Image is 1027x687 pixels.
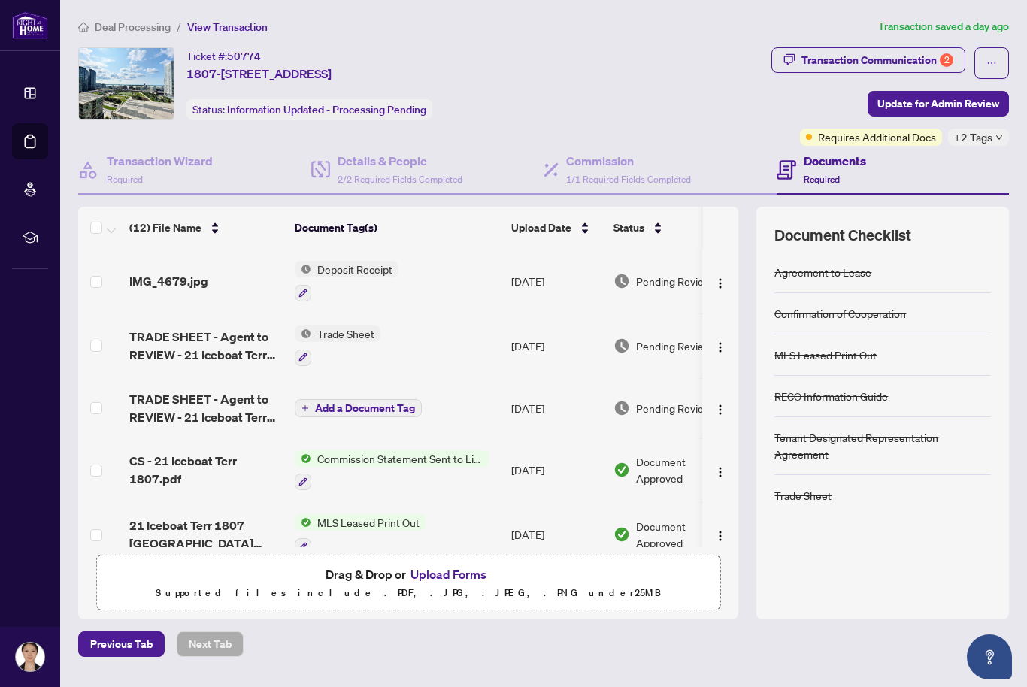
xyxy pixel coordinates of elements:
[187,20,268,34] span: View Transaction
[129,219,201,236] span: (12) File Name
[511,219,571,236] span: Upload Date
[295,261,311,277] img: Status Icon
[315,403,415,413] span: Add a Document Tag
[804,152,866,170] h4: Documents
[406,564,491,584] button: Upload Forms
[295,325,311,342] img: Status Icon
[295,450,489,491] button: Status IconCommission Statement Sent to Listing Brokerage
[613,219,644,236] span: Status
[613,462,630,478] img: Document Status
[774,225,911,246] span: Document Checklist
[986,58,997,68] span: ellipsis
[708,269,732,293] button: Logo
[311,514,426,531] span: MLS Leased Print Out
[878,18,1009,35] article: Transaction saved a day ago
[295,514,311,531] img: Status Icon
[90,632,153,656] span: Previous Tab
[636,273,711,289] span: Pending Review
[177,18,181,35] li: /
[714,466,726,478] img: Logo
[636,453,729,486] span: Document Approved
[505,438,607,503] td: [DATE]
[186,65,332,83] span: 1807-[STREET_ADDRESS]
[97,555,720,611] span: Drag & Drop orUpload FormsSupported files include .PDF, .JPG, .JPEG, .PNG under25MB
[186,47,261,65] div: Ticket #:
[774,305,906,322] div: Confirmation of Cooperation
[771,47,965,73] button: Transaction Communication2
[311,325,380,342] span: Trade Sheet
[505,249,607,313] td: [DATE]
[967,634,1012,679] button: Open asap
[78,631,165,657] button: Previous Tab
[129,390,283,426] span: TRADE SHEET - Agent to REVIEW - 21 Iceboat Terr 1807.pdf
[774,487,832,504] div: Trade Sheet
[566,152,691,170] h4: Commission
[613,400,630,416] img: Document Status
[636,400,711,416] span: Pending Review
[177,631,244,657] button: Next Tab
[774,347,877,363] div: MLS Leased Print Out
[708,458,732,482] button: Logo
[613,337,630,354] img: Document Status
[940,53,953,67] div: 2
[636,518,729,551] span: Document Approved
[338,174,462,185] span: 2/2 Required Fields Completed
[774,264,871,280] div: Agreement to Lease
[995,134,1003,141] span: down
[505,313,607,378] td: [DATE]
[78,22,89,32] span: home
[613,273,630,289] img: Document Status
[289,207,505,249] th: Document Tag(s)
[186,99,432,120] div: Status:
[954,129,992,146] span: +2 Tags
[566,174,691,185] span: 1/1 Required Fields Completed
[338,152,462,170] h4: Details & People
[326,564,491,584] span: Drag & Drop or
[129,516,283,552] span: 21 Iceboat Terr 1807 [GEOGRAPHIC_DATA] C12363777 - [DATE].pdf
[613,526,630,543] img: Document Status
[106,584,710,602] p: Supported files include .PDF, .JPG, .JPEG, .PNG under 25 MB
[505,378,607,438] td: [DATE]
[227,103,426,117] span: Information Updated - Processing Pending
[129,272,208,290] span: IMG_4679.jpg
[714,530,726,542] img: Logo
[295,398,422,418] button: Add a Document Tag
[818,129,936,145] span: Requires Additional Docs
[295,261,398,301] button: Status IconDeposit Receipt
[774,388,888,404] div: RECO Information Guide
[311,261,398,277] span: Deposit Receipt
[95,20,171,34] span: Deal Processing
[311,450,489,467] span: Commission Statement Sent to Listing Brokerage
[107,174,143,185] span: Required
[714,277,726,289] img: Logo
[801,48,953,72] div: Transaction Communication
[16,643,44,671] img: Profile Icon
[227,50,261,63] span: 50774
[505,207,607,249] th: Upload Date
[107,152,213,170] h4: Transaction Wizard
[301,404,309,412] span: plus
[123,207,289,249] th: (12) File Name
[129,328,283,364] span: TRADE SHEET - Agent to REVIEW - 21 Iceboat Terr 1807.pdf
[505,502,607,567] td: [DATE]
[295,399,422,417] button: Add a Document Tag
[714,404,726,416] img: Logo
[708,334,732,358] button: Logo
[804,174,840,185] span: Required
[79,48,174,119] img: IMG-C12363777_1.jpg
[708,396,732,420] button: Logo
[868,91,1009,117] button: Update for Admin Review
[708,522,732,546] button: Logo
[295,450,311,467] img: Status Icon
[774,429,991,462] div: Tenant Designated Representation Agreement
[12,11,48,39] img: logo
[877,92,999,116] span: Update for Admin Review
[607,207,735,249] th: Status
[636,337,711,354] span: Pending Review
[295,325,380,366] button: Status IconTrade Sheet
[714,341,726,353] img: Logo
[295,514,426,555] button: Status IconMLS Leased Print Out
[129,452,283,488] span: CS - 21 Iceboat Terr 1807.pdf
